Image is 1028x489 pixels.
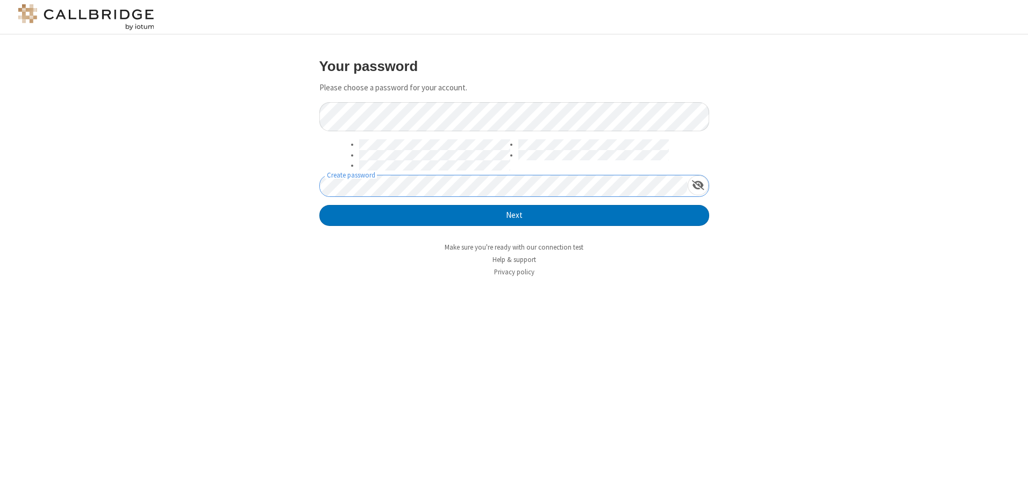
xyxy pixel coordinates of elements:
button: Next [319,205,709,226]
a: Make sure you're ready with our connection test [445,243,583,252]
a: Help & support [492,255,536,264]
img: logo@2x.png [16,4,156,30]
input: Create password [320,175,688,196]
h3: Your password [319,59,709,74]
div: Show password [688,175,709,195]
a: Privacy policy [494,267,534,277]
p: Please choose a password for your account. [319,82,709,94]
